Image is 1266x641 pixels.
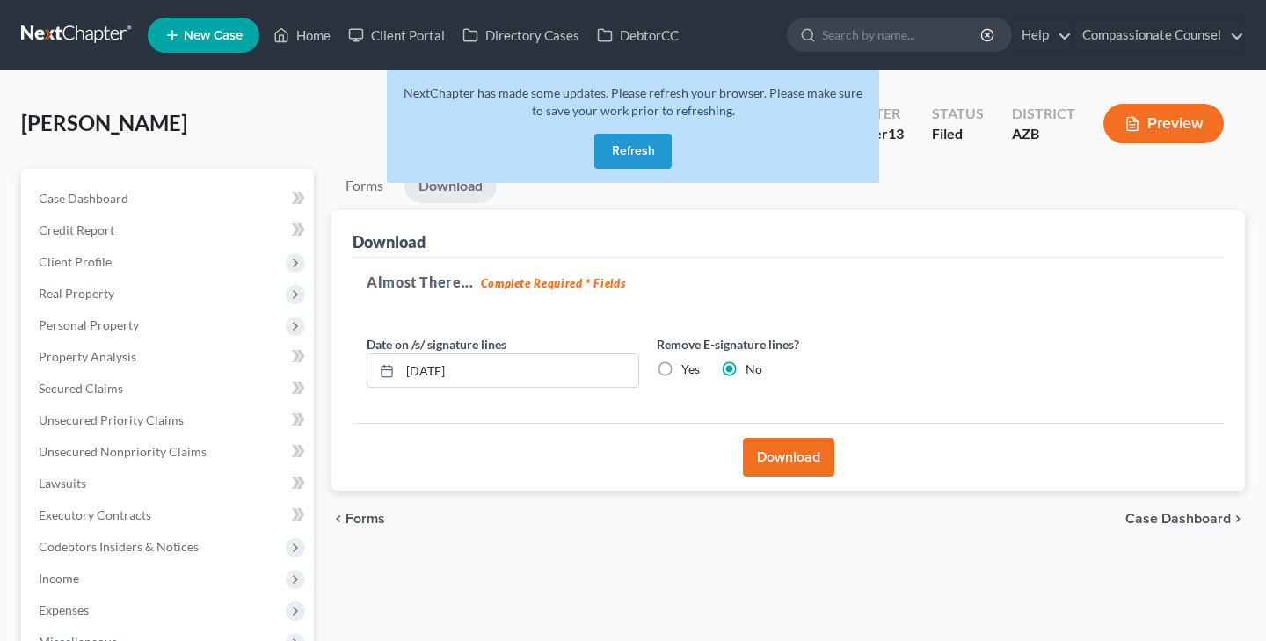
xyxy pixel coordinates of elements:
[932,104,984,124] div: Status
[39,222,114,237] span: Credit Report
[346,512,385,526] span: Forms
[39,254,112,269] span: Client Profile
[39,191,128,206] span: Case Dashboard
[39,444,207,459] span: Unsecured Nonpriority Claims
[25,215,314,246] a: Credit Report
[39,602,89,617] span: Expenses
[25,436,314,468] a: Unsecured Nonpriority Claims
[1012,124,1075,144] div: AZB
[265,19,339,51] a: Home
[25,404,314,436] a: Unsecured Priority Claims
[746,361,762,378] label: No
[454,19,588,51] a: Directory Cases
[1231,512,1245,526] i: chevron_right
[39,412,184,427] span: Unsecured Priority Claims
[367,335,506,353] label: Date on /s/ signature lines
[331,169,397,203] a: Forms
[1125,512,1245,526] a: Case Dashboard chevron_right
[21,110,187,135] span: [PERSON_NAME]
[39,286,114,301] span: Real Property
[481,276,626,290] strong: Complete Required * Fields
[39,317,139,332] span: Personal Property
[404,85,862,118] span: NextChapter has made some updates. Please refresh your browser. Please make sure to save your wor...
[184,29,243,42] span: New Case
[888,125,904,142] span: 13
[25,373,314,404] a: Secured Claims
[39,381,123,396] span: Secured Claims
[594,134,672,169] button: Refresh
[681,361,700,378] label: Yes
[25,341,314,373] a: Property Analysis
[39,349,136,364] span: Property Analysis
[657,335,929,353] label: Remove E-signature lines?
[932,124,984,144] div: Filed
[1012,104,1075,124] div: District
[339,19,454,51] a: Client Portal
[822,18,983,51] input: Search by name...
[400,354,638,388] input: MM/DD/YYYY
[1103,104,1224,143] button: Preview
[1125,512,1231,526] span: Case Dashboard
[39,476,86,491] span: Lawsuits
[39,507,151,522] span: Executory Contracts
[25,499,314,531] a: Executory Contracts
[25,183,314,215] a: Case Dashboard
[331,512,346,526] i: chevron_left
[367,272,1210,293] h5: Almost There...
[588,19,688,51] a: DebtorCC
[39,539,199,554] span: Codebtors Insiders & Notices
[331,512,409,526] button: chevron_left Forms
[353,231,426,252] div: Download
[1073,19,1244,51] a: Compassionate Counsel
[743,438,834,477] button: Download
[25,468,314,499] a: Lawsuits
[39,571,79,586] span: Income
[1013,19,1072,51] a: Help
